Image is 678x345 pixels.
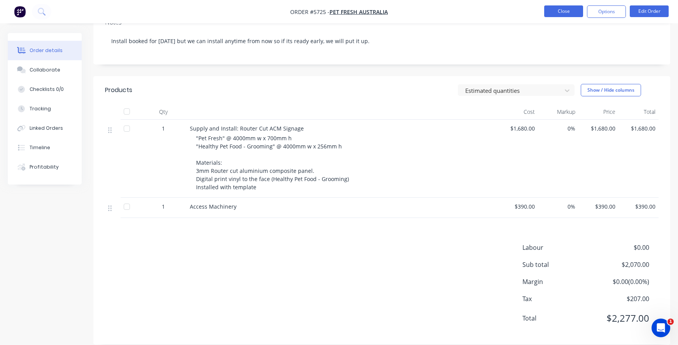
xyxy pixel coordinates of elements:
[105,85,132,95] div: Products
[501,124,535,132] span: $1,680.00
[592,311,649,325] span: $2,277.00
[592,243,649,252] span: $0.00
[162,124,165,132] span: 1
[592,294,649,303] span: $207.00
[630,5,669,17] button: Edit Order
[8,138,82,157] button: Timeline
[522,314,592,323] span: Total
[522,294,592,303] span: Tax
[587,5,626,18] button: Options
[30,105,51,112] div: Tracking
[30,125,63,132] div: Linked Orders
[592,260,649,269] span: $2,070.00
[30,47,63,54] div: Order details
[622,124,655,132] span: $1,680.00
[582,202,615,211] span: $390.00
[190,203,237,210] span: Access Machinery
[581,84,641,96] button: Show / Hide columns
[30,66,60,73] div: Collaborate
[522,243,592,252] span: Labour
[329,8,388,16] a: Pet Fresh Australia
[196,134,349,191] span: "Pet Fresh" @ 4000mm w x 700mm h "Healthy Pet Food - Grooming" @ 4000mm w x 256mm h Materials: 3m...
[652,319,670,337] iframe: Intercom live chat
[622,202,655,211] span: $390.00
[582,124,615,132] span: $1,680.00
[578,104,618,120] div: Price
[190,125,304,132] span: Supply and Install: Router Cut ACM Signage
[162,202,165,211] span: 1
[105,29,659,53] div: Install booked for [DATE] but we can install anytime from now so if its ready early, we will put ...
[541,124,575,132] span: 0%
[592,277,649,286] span: $0.00 ( 0.00 %)
[501,202,535,211] span: $390.00
[8,118,82,138] button: Linked Orders
[541,202,575,211] span: 0%
[14,6,26,17] img: Factory
[8,99,82,118] button: Tracking
[290,8,329,16] span: Order #5725 -
[8,60,82,80] button: Collaborate
[30,164,59,171] div: Profitability
[667,319,674,325] span: 1
[140,104,187,120] div: Qty
[30,86,64,93] div: Checklists 0/0
[538,104,578,120] div: Markup
[8,157,82,177] button: Profitability
[522,277,592,286] span: Margin
[30,144,50,151] div: Timeline
[498,104,538,120] div: Cost
[8,41,82,60] button: Order details
[105,19,659,26] div: Notes
[544,5,583,17] button: Close
[618,104,659,120] div: Total
[8,80,82,99] button: Checklists 0/0
[522,260,592,269] span: Sub total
